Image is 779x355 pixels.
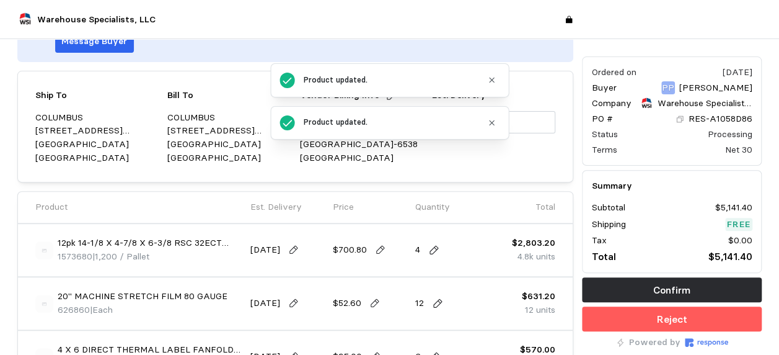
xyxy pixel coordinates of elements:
[522,290,555,303] p: $631.20
[591,179,752,192] h5: Summary
[591,66,636,79] div: Ordered on
[35,111,159,125] p: COLUMBUS
[333,243,367,257] p: $700.80
[37,13,156,27] p: Warehouse Specialists, LLC
[725,143,752,156] div: Net 30
[250,200,302,214] p: Est. Delivery
[35,200,68,214] p: Product
[167,111,291,125] p: COLUMBUS
[167,138,291,151] p: [GEOGRAPHIC_DATA]
[415,297,424,310] p: 12
[535,200,555,214] p: Total
[58,251,92,262] span: 1573680
[35,295,53,313] img: svg%3e
[653,282,690,298] p: Confirm
[415,243,420,257] p: 4
[629,336,680,349] p: Powered by
[167,89,193,102] p: Bill To
[61,35,127,48] p: Message Buyer
[657,312,687,327] p: Reject
[250,243,280,257] p: [DATE]
[35,138,159,151] p: [GEOGRAPHIC_DATA]
[35,151,159,165] p: [GEOGRAPHIC_DATA]
[300,138,423,151] p: [GEOGRAPHIC_DATA]-6538
[591,81,616,95] p: Buyer
[333,200,354,214] p: Price
[250,297,280,310] p: [DATE]
[591,97,631,110] p: Company
[35,241,53,259] img: svg%3e
[727,218,750,231] p: Free
[333,297,361,310] p: $52.60
[591,112,612,126] p: PO #
[723,66,752,79] div: [DATE]
[728,234,752,248] p: $0.00
[415,200,450,214] p: Quantity
[662,81,674,95] p: PP
[591,143,617,156] div: Terms
[90,304,113,315] span: | Each
[304,117,483,128] div: Product updated.
[55,30,134,53] button: Message Buyer
[58,304,90,315] span: 626860
[58,290,227,303] p: 20" MACHINE STRETCH FILM 80 GAUGE
[167,151,291,165] p: [GEOGRAPHIC_DATA]
[35,124,159,138] p: [STREET_ADDRESS][PERSON_NAME]
[167,124,291,138] p: [STREET_ADDRESS][PERSON_NAME]
[708,249,752,264] p: $5,141.40
[522,303,555,317] p: 12 units
[512,236,555,250] p: $2,803.20
[708,128,752,141] div: Processing
[591,249,615,264] p: Total
[715,201,752,215] p: $5,141.40
[658,97,752,110] p: Warehouse Specialists, LLC
[58,236,242,250] p: 12pk 14-1/8 X 4-7/8 X 6-3/8 RSC 32ECT Kraft
[304,74,483,86] div: Product updated.
[591,218,625,231] p: Shipping
[35,89,67,102] p: Ship To
[582,277,762,302] button: Confirm
[591,128,617,141] div: Status
[582,307,762,331] button: Reject
[92,251,149,262] span: | 1,200 / Pallet
[591,234,606,248] p: Tax
[300,151,423,165] p: [GEOGRAPHIC_DATA]
[512,250,555,264] p: 4.8k units
[689,112,752,126] p: RES-A1058D86
[679,81,752,95] p: [PERSON_NAME]
[591,201,625,215] p: Subtotal
[685,338,728,347] img: Response Logo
